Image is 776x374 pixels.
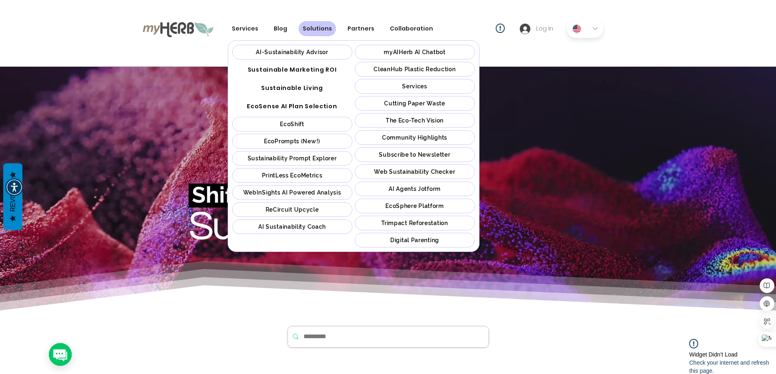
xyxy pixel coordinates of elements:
span: Digital Parenting [390,237,439,243]
span: Subscribe to Newsletter [379,151,450,158]
a: Partners [343,21,378,36]
a: Trimpact Reforestation [355,216,475,230]
div: Solutions [299,21,336,36]
span: Collaboration [390,24,433,33]
a: Sustainability Prompt Explorer [232,151,352,166]
a: AI Sustainability Coach [232,219,352,234]
nav: Site [228,21,479,55]
span: The Eco-Tech Vision [386,117,444,124]
a: Collaboration [386,21,437,36]
button: Log In [514,21,559,37]
span: Web Sustainability Checker [374,168,455,175]
span: AI Sustainability Coach [258,223,326,230]
a: CleanHub Plastic Reduction [355,62,475,77]
a: Services [228,21,262,36]
a: myAIHerb AI Chatbot [355,45,475,59]
span: Services [232,24,258,33]
a: EcoSense AI Plan Selection [232,98,352,114]
button: Reviews [3,163,22,230]
a: ReCircuit Upcycle [232,202,352,217]
a: AI-Sustainability Advisor [232,45,352,59]
span: Solutions [303,24,332,33]
a: Services [355,79,475,94]
span: EcoSense AI Plan Selection [247,102,337,111]
a: Sustainable Marketing ROI [232,62,352,78]
span: EcoPrompts (New!) [264,138,320,144]
span: Services [402,83,427,90]
div: Solutions [228,36,479,252]
span: ReCircuit Upcycle [266,206,319,213]
span: EcoShift [280,121,304,127]
div: AI-Sustainability Advisor [232,62,352,117]
span: Trimpact Reforestation [381,220,448,226]
span: AI-Sustainability Advisor [256,49,328,55]
a: The Eco-Tech Vision [355,113,475,128]
iframe: Google Customer Reviews [709,352,776,374]
div: Language Selector: English [567,20,603,38]
a: PrintLess EcoMetrics [232,168,352,183]
a: Subscribe to Newsletter [355,147,475,162]
a: EcoSphere Platform [355,199,475,213]
a: Blog [270,21,291,36]
span: Sustainability [189,206,404,247]
a: Digital Parenting [355,233,475,247]
span: PrintLess EcoMetrics [262,172,323,179]
span: Partners [347,24,374,33]
div: Accessibility Menu [5,178,23,196]
a: Community Highlights [355,130,475,145]
span: Sustainability Prompt Explorer [248,155,337,162]
a: EcoShift [232,117,352,131]
img: English [572,24,581,33]
span: Cutting Paper Waste [384,100,445,107]
a: AI Agents Jotform [355,182,475,196]
span: Blog [274,24,287,33]
span: Sustainable Marketing ROI [248,66,337,74]
a: Cutting Paper Waste [355,96,475,111]
span: Sustainable Living [261,84,323,92]
span: Shift [192,182,242,208]
img: myHerb Logo [143,21,214,37]
a: WebInSights AI Powered Analysis [232,185,352,200]
span: myAIHerb AI Chatbot [384,49,445,55]
a: EcoPrompts (New!) [232,134,352,149]
a: Sustainable Living [232,80,352,96]
span: AI Agents Jotform [389,186,441,192]
span: Log In [533,25,556,33]
div: Widget Didn’t Load [682,350,737,359]
input: Search... [303,326,471,347]
a: Web Sustainability Checker [355,164,475,179]
span: CleanHub Plastic Reduction [374,66,455,72]
span: EcoSphere Platform [385,203,444,209]
span: Community Highlights [382,134,447,141]
span: WebInSights AI Powered Analysis [243,189,341,196]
